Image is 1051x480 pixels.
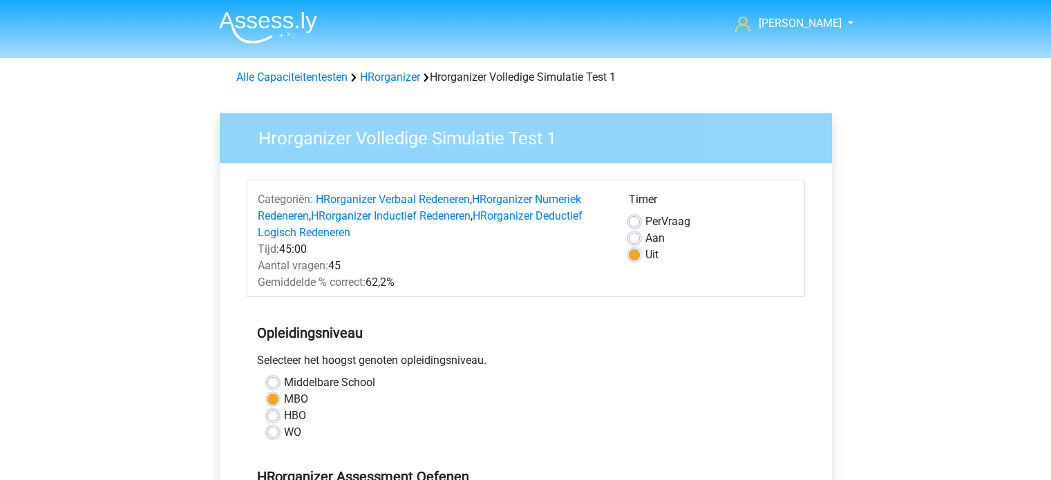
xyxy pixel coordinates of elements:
[258,193,313,206] span: Categoriën:
[284,391,308,407] label: MBO
[247,241,618,258] div: 45:00
[258,193,581,222] a: HRorganizer Numeriek Redeneren
[645,247,659,263] label: Uit
[236,70,348,84] a: Alle Capaciteitentesten
[247,274,618,291] div: 62,2%
[284,407,306,424] label: HBO
[258,259,328,272] span: Aantal vragen:
[247,191,618,241] div: , , ,
[629,191,794,213] div: Timer
[645,213,690,230] label: Vraag
[360,70,420,84] a: HRorganizer
[730,15,843,32] a: [PERSON_NAME]
[247,352,805,374] div: Selecteer het hoogst genoten opleidingsniveau.
[258,276,366,289] span: Gemiddelde % correct:
[316,193,470,206] a: HRorganizer Verbaal Redeneren
[284,424,301,441] label: WO
[257,319,795,347] h5: Opleidingsniveau
[311,209,471,222] a: HRorganizer Inductief Redeneren
[645,215,661,228] span: Per
[247,258,618,274] div: 45
[759,17,842,30] span: [PERSON_NAME]
[645,230,665,247] label: Aan
[219,11,317,44] img: Assessly
[242,122,822,149] h3: Hrorganizer Volledige Simulatie Test 1
[258,242,279,256] span: Tijd:
[231,69,821,86] div: Hrorganizer Volledige Simulatie Test 1
[284,374,375,391] label: Middelbare School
